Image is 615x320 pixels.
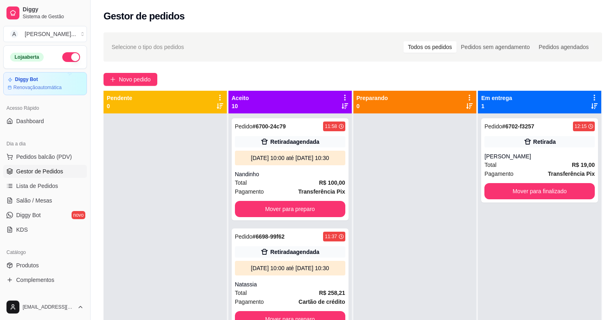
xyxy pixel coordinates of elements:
button: Pedidos balcão (PDV) [3,150,87,163]
strong: Transferência Pix [298,188,345,195]
strong: Transferência Pix [548,171,595,177]
span: Diggy [23,6,84,13]
a: Dashboard [3,115,87,128]
div: Acesso Rápido [3,102,87,115]
span: Pagamento [235,297,264,306]
button: Novo pedido [104,73,157,86]
a: Gestor de Pedidos [3,165,87,178]
span: Complementos [16,276,54,284]
p: 1 [481,102,512,110]
div: 11:37 [325,233,337,240]
span: Sistema de Gestão [23,13,84,20]
div: Retirada [533,138,556,146]
span: Dashboard [16,117,44,125]
strong: R$ 258,21 [319,290,345,296]
span: [EMAIL_ADDRESS][DOMAIN_NAME] [23,304,74,310]
span: Pedido [235,123,253,130]
span: Pedido [235,233,253,240]
div: Retirada agendada [270,138,319,146]
span: Gestor de Pedidos [16,167,63,175]
strong: R$ 19,00 [572,162,595,168]
span: A [10,30,18,38]
a: Lista de Pedidos [3,179,87,192]
div: 12:15 [575,123,587,130]
span: KDS [16,226,28,234]
span: Pagamento [484,169,514,178]
span: Pedidos balcão (PDV) [16,153,72,161]
span: Diggy Bot [16,211,41,219]
div: 11:58 [325,123,337,130]
div: Todos os pedidos [404,41,456,53]
div: Pedidos agendados [534,41,593,53]
strong: # 6700-24c79 [252,123,286,130]
span: Total [484,160,497,169]
span: Pagamento [235,187,264,196]
strong: R$ 100,00 [319,179,345,186]
a: Produtos [3,259,87,272]
a: Diggy Botnovo [3,209,87,222]
div: Pedidos sem agendamento [456,41,534,53]
div: [DATE] 10:00 até [DATE] 10:30 [238,154,342,162]
div: [PERSON_NAME] ... [25,30,76,38]
a: Complementos [3,273,87,286]
div: Nandinho [235,170,345,178]
div: Loja aberta [10,53,44,62]
div: Retirada agendada [270,248,319,256]
button: Select a team [3,26,87,42]
article: Diggy Bot [15,77,38,83]
strong: # 6702-f3257 [502,123,534,130]
button: Mover para finalizado [484,183,595,199]
p: Em entrega [481,94,512,102]
p: Aceito [232,94,249,102]
p: Pendente [107,94,132,102]
span: Total [235,178,247,187]
a: KDS [3,223,87,236]
a: Diggy BotRenovaçãoautomática [3,72,87,95]
span: Salão / Mesas [16,196,52,205]
button: Alterar Status [62,52,80,62]
div: Catálogo [3,246,87,259]
span: Total [235,288,247,297]
div: Natassia [235,280,345,288]
a: Salão / Mesas [3,194,87,207]
span: Lista de Pedidos [16,182,58,190]
div: Dia a dia [3,137,87,150]
span: Selecione o tipo dos pedidos [112,43,184,51]
strong: Cartão de crédito [298,299,345,305]
span: plus [110,77,116,82]
a: DiggySistema de Gestão [3,3,87,23]
p: 10 [232,102,249,110]
article: Renovação automática [13,84,61,91]
button: Mover para preparo [235,201,345,217]
div: [PERSON_NAME] [484,152,595,160]
div: [DATE] 10:00 até [DATE] 10:30 [238,264,342,272]
p: 0 [107,102,132,110]
p: 0 [357,102,388,110]
span: Novo pedido [119,75,151,84]
span: Pedido [484,123,502,130]
h2: Gestor de pedidos [104,10,185,23]
p: Preparando [357,94,388,102]
strong: # 6698-99f62 [252,233,284,240]
button: [EMAIL_ADDRESS][DOMAIN_NAME] [3,297,87,317]
span: Produtos [16,261,39,269]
